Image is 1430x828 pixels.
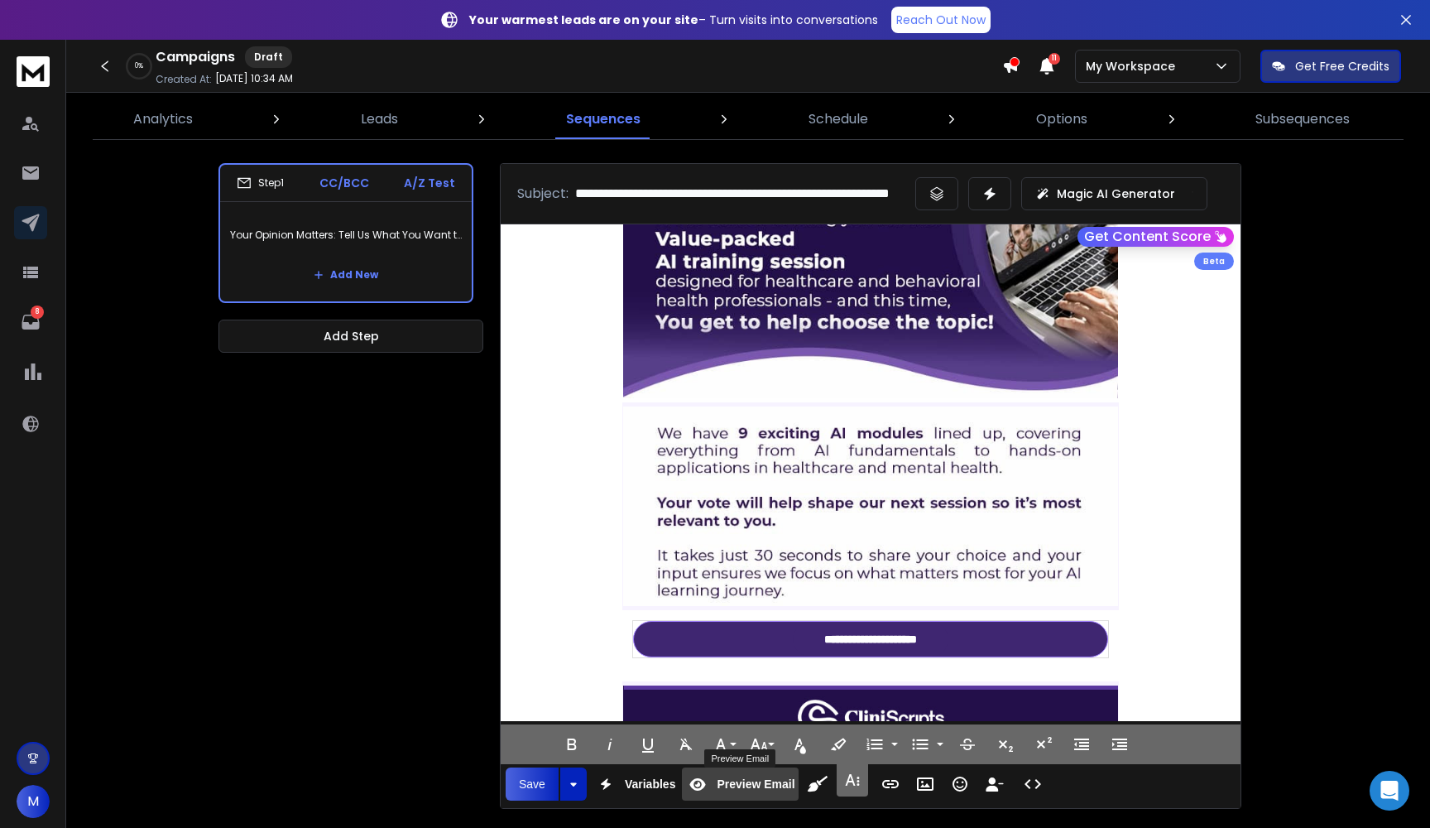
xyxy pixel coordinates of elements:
img: ADKq_NbBNg97CiiM56zimY75gweG-xwrpCnhpzdCCF9Xt1Ue5pHOtExy-195w7IIUFpInUcln-y1M8nsZW4kurEN_jMVYSCAy... [622,686,1119,767]
p: 8 [31,306,44,319]
button: Magic AI Generator [1021,177,1207,210]
div: Step 1 [237,176,284,190]
button: M [17,785,50,818]
button: Get Content Score [1077,227,1234,247]
p: Get Free Credits [1295,58,1389,75]
button: Add Step [218,320,483,353]
p: Reach Out Now [896,12,986,28]
a: Sequences [556,99,650,139]
a: 8 [14,306,47,339]
p: A/Z Test [404,175,455,191]
p: Magic AI Generator [1057,185,1175,202]
a: Schedule [799,99,878,139]
p: CC/BCC [319,175,369,191]
span: Variables [621,777,679,792]
button: Get Free Credits [1260,50,1401,83]
li: Step1CC/BCCA/Z TestYour Opinion Matters: Tell Us What You Want to Learn Next in AIAdd New [218,163,473,303]
p: Subsequences [1255,109,1350,129]
a: Analytics [123,99,203,139]
div: Preview Email [704,749,775,768]
p: Your Opinion Matters: Tell Us What You Want to Learn Next in AI [230,212,462,258]
a: Subsequences [1245,99,1360,139]
button: Save [506,768,559,801]
div: Beta [1194,253,1234,270]
span: 11 [1049,53,1060,65]
p: Analytics [133,109,193,129]
p: Subject: [517,184,569,204]
p: 0 % [135,61,143,71]
div: Draft [245,46,292,68]
p: – Turn visits into conversations [469,12,878,28]
p: [DATE] 10:34 AM [215,72,293,85]
button: Variables [590,768,679,801]
p: Options [1036,109,1087,129]
div: Open Intercom Messenger [1370,771,1409,811]
p: Leads [361,109,398,129]
p: My Workspace [1086,58,1182,75]
h1: Campaigns [156,47,235,67]
button: Preview Email [682,768,798,801]
p: Created At: [156,73,212,86]
p: Sequences [566,109,641,129]
strong: Your warmest leads are on your site [469,12,698,28]
a: Options [1026,99,1097,139]
a: Leads [351,99,408,139]
img: logo [17,56,50,87]
button: Add New [300,258,391,291]
span: Preview Email [713,777,798,792]
p: Schedule [809,109,868,129]
a: Reach Out Now [891,7,991,33]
